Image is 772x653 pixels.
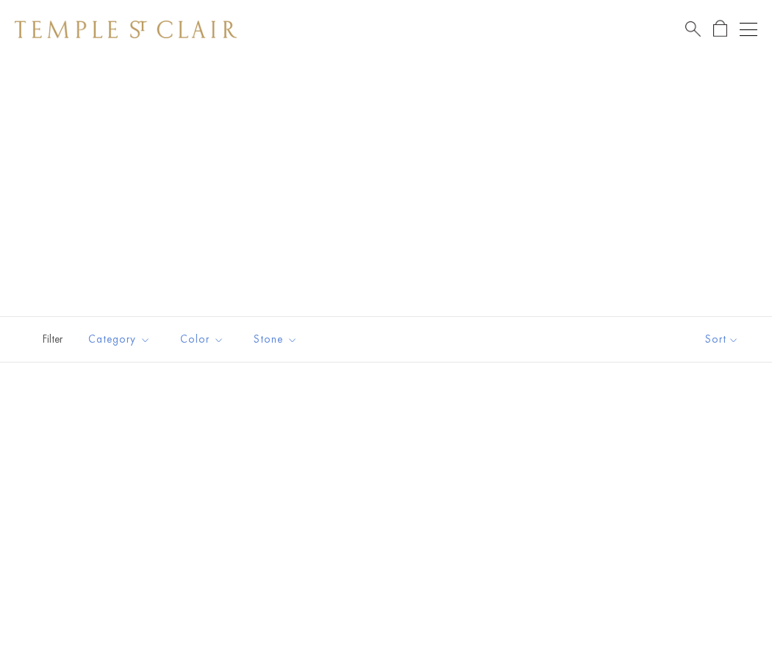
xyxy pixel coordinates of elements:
[685,20,701,38] a: Search
[77,323,162,356] button: Category
[15,21,237,38] img: Temple St. Clair
[740,21,757,38] button: Open navigation
[169,323,235,356] button: Color
[173,330,235,349] span: Color
[713,20,727,38] a: Open Shopping Bag
[243,323,309,356] button: Stone
[246,330,309,349] span: Stone
[81,330,162,349] span: Category
[672,317,772,362] button: Show sort by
